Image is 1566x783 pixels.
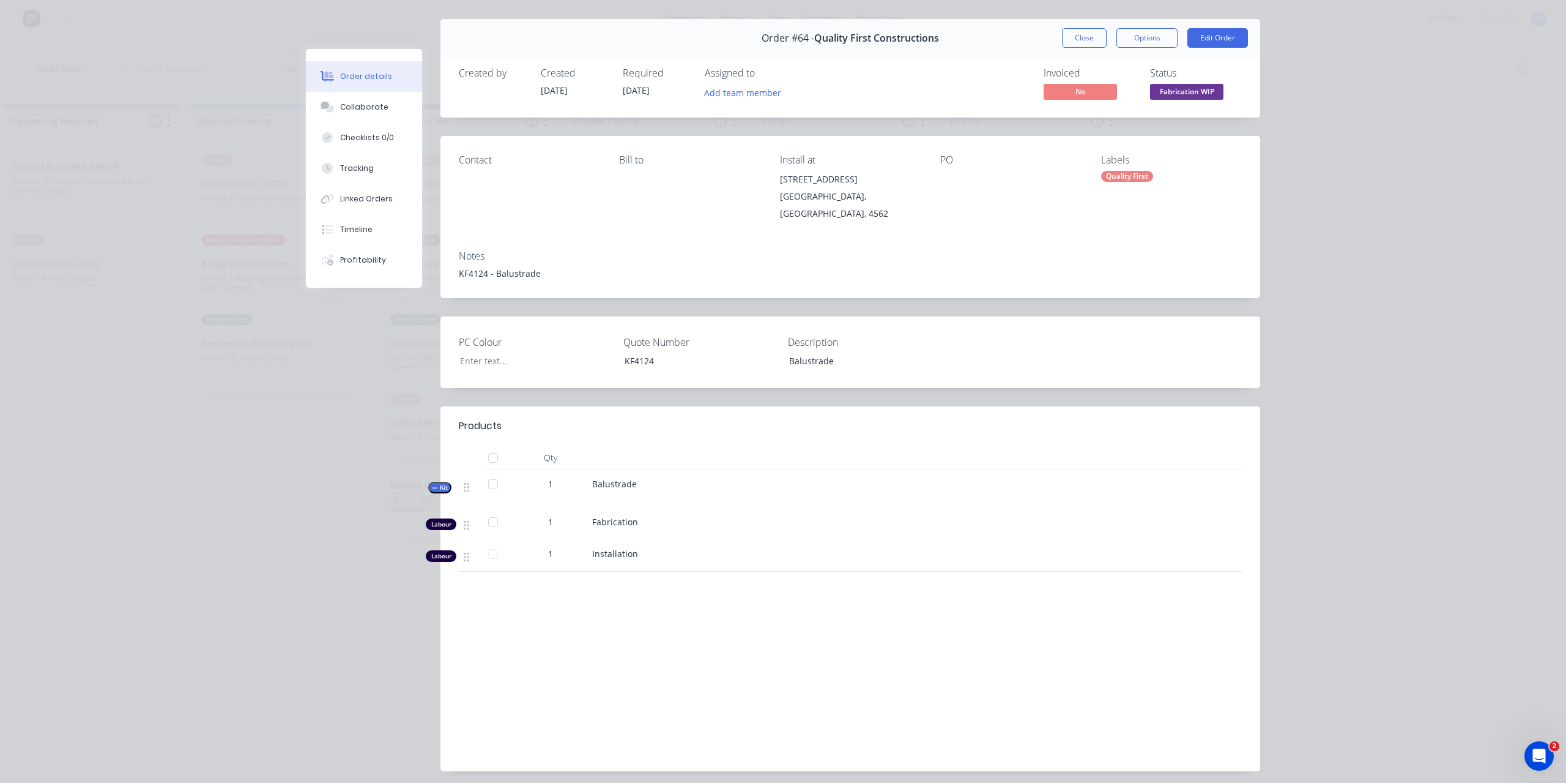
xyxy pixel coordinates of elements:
[514,446,587,470] div: Qty
[428,482,451,493] button: Kit
[705,67,827,79] div: Assigned to
[1044,84,1117,99] span: No
[340,132,394,143] div: Checklists 0/0
[459,267,1242,280] div: KF4124 - Balustrade
[459,419,502,433] div: Products
[426,519,456,530] div: Labour
[306,153,422,184] button: Tracking
[340,255,386,266] div: Profitability
[548,515,553,528] span: 1
[788,335,941,350] label: Description
[1150,67,1242,79] div: Status
[623,67,690,79] div: Required
[459,154,599,166] div: Contact
[780,171,921,188] div: [STREET_ADDRESS]
[780,171,921,222] div: [STREET_ADDRESS][GEOGRAPHIC_DATA], [GEOGRAPHIC_DATA], 4562
[814,32,939,44] span: Quality First Constructions
[1062,28,1107,48] button: Close
[306,184,422,214] button: Linked Orders
[340,224,373,235] div: Timeline
[762,32,814,44] span: Order #64 -
[940,154,1081,166] div: PO
[459,67,526,79] div: Created by
[619,154,760,166] div: Bill to
[780,188,921,222] div: [GEOGRAPHIC_DATA], [GEOGRAPHIC_DATA], 4562
[1101,171,1153,182] div: Quality First
[592,478,637,490] span: Balustrade
[1524,741,1554,771] iframe: Intercom live chat
[698,84,788,100] button: Add team member
[623,84,650,96] span: [DATE]
[459,250,1242,262] div: Notes
[432,483,448,492] span: Kit
[340,193,393,204] div: Linked Orders
[306,61,422,92] button: Order details
[459,335,612,350] label: PC Colour
[705,84,788,100] button: Add team member
[306,92,422,122] button: Collaborate
[1549,741,1559,751] span: 2
[306,122,422,153] button: Checklists 0/0
[592,548,638,560] span: Installation
[1150,84,1223,102] button: Fabrication WIP
[1150,84,1223,99] span: Fabrication WIP
[306,245,422,275] button: Profitability
[1116,28,1178,48] button: Options
[541,84,568,96] span: [DATE]
[340,102,388,113] div: Collaborate
[779,352,932,370] div: Balustrade
[306,214,422,245] button: Timeline
[340,163,374,174] div: Tracking
[541,67,608,79] div: Created
[340,71,392,82] div: Order details
[623,335,776,350] label: Quote Number
[1187,28,1248,48] button: Edit Order
[780,154,921,166] div: Install at
[548,478,553,490] span: 1
[1044,67,1135,79] div: Invoiced
[615,352,768,370] div: KF4124
[592,516,638,528] span: Fabrication
[548,547,553,560] span: 1
[1101,154,1242,166] div: Labels
[426,550,456,562] div: Labour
